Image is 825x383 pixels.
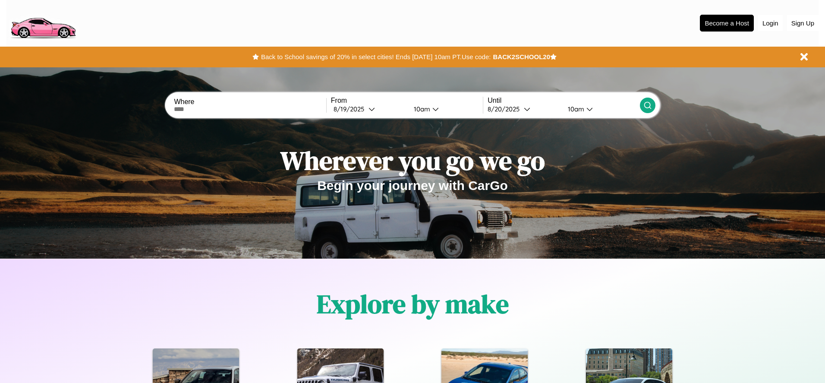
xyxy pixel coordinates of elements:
div: 10am [564,105,586,113]
h1: Explore by make [317,286,509,322]
label: From [331,97,483,104]
label: Until [488,97,639,104]
b: BACK2SCHOOL20 [493,53,550,60]
img: logo [6,4,79,41]
button: 8/19/2025 [331,104,407,114]
div: 8 / 20 / 2025 [488,105,524,113]
button: Become a Host [700,15,754,32]
button: Login [758,15,783,31]
button: Sign Up [787,15,819,31]
div: 8 / 19 / 2025 [334,105,368,113]
button: Back to School savings of 20% in select cities! Ends [DATE] 10am PT.Use code: [259,51,493,63]
div: 10am [409,105,432,113]
label: Where [174,98,326,106]
button: 10am [407,104,483,114]
button: 10am [561,104,639,114]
